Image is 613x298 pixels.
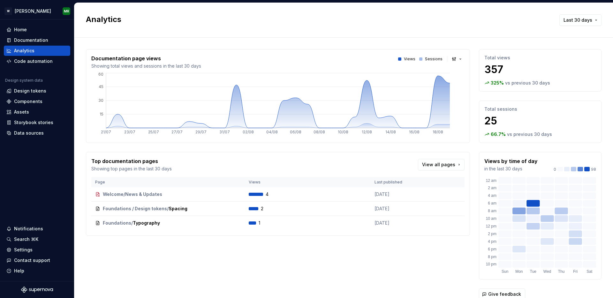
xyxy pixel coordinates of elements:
p: 66.7 % [491,131,506,138]
a: Components [4,96,70,107]
a: Analytics [4,46,70,56]
p: Documentation page views [91,55,201,62]
text: Sun [502,269,508,274]
tspan: 31/07 [219,130,230,134]
tspan: 08/08 [314,130,325,134]
a: Design tokens [4,86,70,96]
p: 25 [484,115,596,127]
span: Give feedback [488,291,521,297]
div: Notifications [14,226,43,232]
div: Contact support [14,257,50,264]
div: 98 [554,167,596,172]
a: Supernova Logo [21,287,53,293]
text: Fri [573,269,578,274]
text: 12 pm [486,224,496,228]
div: Settings [14,247,33,253]
span: Spacing [169,205,187,212]
text: 6 am [488,201,496,205]
button: Help [4,266,70,276]
div: Design tokens [14,88,46,94]
text: Tue [530,269,537,274]
div: [PERSON_NAME] [15,8,51,14]
text: 8 am [488,209,496,213]
tspan: 10/08 [338,130,348,134]
span: 1 [259,220,275,226]
span: / [131,220,133,226]
p: Showing total views and sessions in the last 30 days [91,63,201,69]
text: 6 pm [488,247,496,251]
div: Home [14,26,27,33]
tspan: 04/08 [266,130,278,134]
p: 325 % [491,80,504,86]
text: 8 pm [488,255,496,259]
text: 4 pm [488,239,496,244]
th: Views [245,177,371,187]
div: Documentation [14,37,48,43]
p: Showing top pages in the last 30 days [91,166,172,172]
a: Home [4,25,70,35]
p: vs previous 30 days [507,131,552,138]
h2: Analytics [86,14,549,25]
text: Sat [587,269,593,274]
div: Data sources [14,130,44,136]
div: Components [14,98,42,105]
tspan: 30 [98,98,103,103]
p: Top documentation pages [91,157,172,165]
div: Design system data [5,78,43,83]
tspan: 45 [99,84,103,89]
text: Wed [543,269,551,274]
tspan: 27/07 [171,130,183,134]
span: / [124,191,125,197]
a: Assets [4,107,70,117]
button: Contact support [4,255,70,265]
a: View all pages [418,159,465,170]
p: Sessions [425,56,443,62]
button: Search ⌘K [4,234,70,244]
span: 2 [261,205,277,212]
button: Last 30 days [559,14,602,26]
tspan: 02/08 [243,130,254,134]
a: Data sources [4,128,70,138]
p: 357 [484,63,596,76]
div: Storybook stories [14,119,53,126]
th: Last published [371,177,426,187]
text: 4 am [488,193,496,198]
span: Typography [133,220,160,226]
span: View all pages [422,161,455,168]
div: MR [64,9,69,14]
text: 10 pm [486,262,496,266]
text: 12 am [486,178,496,183]
a: Settings [4,245,70,255]
p: [DATE] [375,205,422,212]
tspan: 15 [100,112,103,116]
span: Foundations / Design tokens [103,205,167,212]
text: 10 am [486,216,496,221]
p: Views by time of day [484,157,538,165]
tspan: 14/08 [385,130,396,134]
span: Foundations [103,220,131,226]
text: 2 pm [488,232,496,236]
tspan: 12/08 [362,130,372,134]
div: Search ⌘K [14,236,38,242]
th: Page [91,177,245,187]
span: Welcome [103,191,124,197]
tspan: 29/07 [195,130,207,134]
div: Code automation [14,58,53,64]
p: 0 [554,167,556,172]
a: Code automation [4,56,70,66]
text: 2 am [488,186,496,190]
tspan: 16/08 [409,130,420,134]
text: Mon [515,269,523,274]
div: Assets [14,109,29,115]
span: News & Updates [125,191,162,197]
button: Notifications [4,224,70,234]
div: W [4,7,12,15]
tspan: 60 [98,72,103,77]
p: Views [404,56,415,62]
p: Total sessions [484,106,596,112]
text: Thu [558,269,565,274]
tspan: 23/07 [124,130,135,134]
div: Help [14,268,24,274]
p: Total views [484,55,596,61]
span: 4 [266,191,282,197]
